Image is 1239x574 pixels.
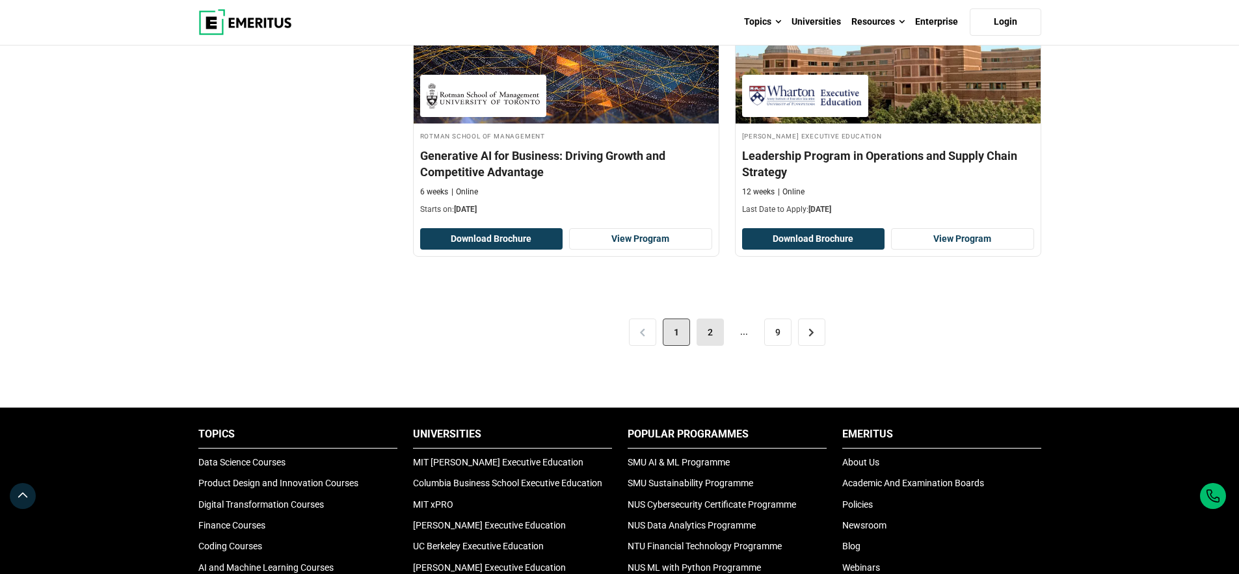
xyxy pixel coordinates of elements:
[742,187,775,198] p: 12 weeks
[451,187,478,198] p: Online
[970,8,1041,36] a: Login
[842,457,879,467] a: About Us
[742,148,1034,180] h4: Leadership Program in Operations and Supply Chain Strategy
[413,562,566,573] a: [PERSON_NAME] Executive Education
[628,457,730,467] a: SMU AI & ML Programme
[742,204,1034,215] p: Last Date to Apply:
[427,81,540,111] img: Rotman School of Management
[628,541,782,551] a: NTU Financial Technology Programme
[198,562,334,573] a: AI and Machine Learning Courses
[198,520,265,530] a: Finance Courses
[628,478,753,488] a: SMU Sustainability Programme
[663,319,690,346] span: 1
[842,478,984,488] a: Academic And Examination Boards
[413,499,453,510] a: MIT xPRO
[413,520,566,530] a: [PERSON_NAME] Executive Education
[628,562,761,573] a: NUS ML with Python Programme
[628,499,796,510] a: NUS Cybersecurity Certificate Programme
[628,520,756,530] a: NUS Data Analytics Programme
[420,204,712,215] p: Starts on:
[198,541,262,551] a: Coding Courses
[742,228,885,250] button: Download Brochure
[842,499,873,510] a: Policies
[749,81,862,111] img: Wharton Executive Education
[569,228,712,250] a: View Program
[891,228,1034,250] a: View Program
[742,130,1034,141] h4: [PERSON_NAME] Executive Education
[842,562,880,573] a: Webinars
[697,319,724,346] a: 2
[842,541,860,551] a: Blog
[420,130,712,141] h4: Rotman School of Management
[198,499,324,510] a: Digital Transformation Courses
[420,187,448,198] p: 6 weeks
[198,478,358,488] a: Product Design and Innovation Courses
[778,187,805,198] p: Online
[413,457,583,467] a: MIT [PERSON_NAME] Executive Education
[808,205,831,214] span: [DATE]
[798,319,825,346] a: >
[764,319,792,346] a: 9
[198,457,286,467] a: Data Science Courses
[420,148,712,180] h4: Generative AI for Business: Driving Growth and Competitive Advantage
[842,520,886,530] a: Newsroom
[420,228,563,250] button: Download Brochure
[730,319,758,346] span: ...
[413,478,602,488] a: Columbia Business School Executive Education
[413,541,544,551] a: UC Berkeley Executive Education
[454,205,477,214] span: [DATE]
